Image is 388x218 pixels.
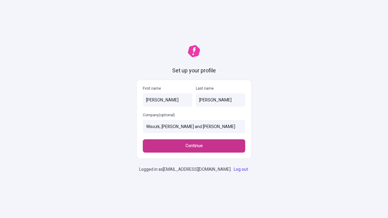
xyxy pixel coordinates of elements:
[143,113,245,117] p: Company
[196,93,245,107] input: Last name
[232,166,249,173] a: Log out
[143,120,245,133] input: Company(optional)
[143,86,192,91] p: First name
[139,166,249,173] p: Logged in as [EMAIL_ADDRESS][DOMAIN_NAME] .
[143,93,192,107] input: First name
[196,86,245,91] p: Last name
[159,112,175,118] span: (optional)
[186,143,203,149] span: Continue
[172,67,216,75] h1: Set up your profile
[143,139,245,153] button: Continue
